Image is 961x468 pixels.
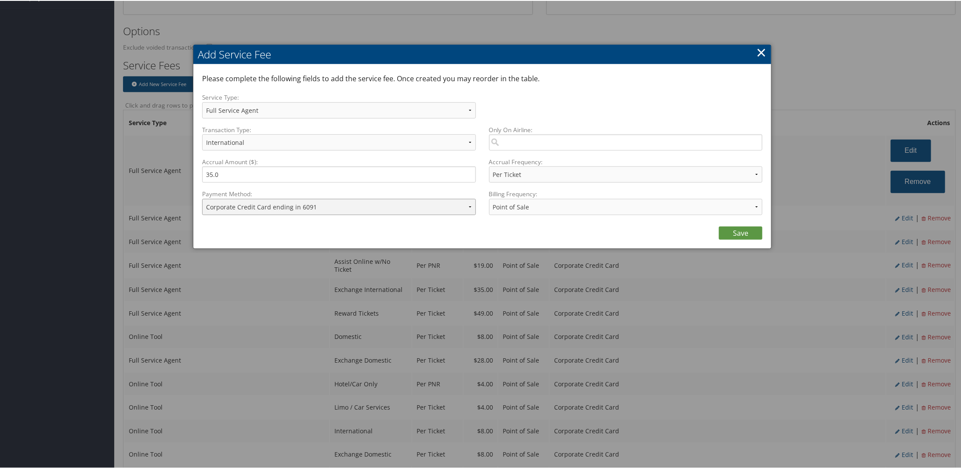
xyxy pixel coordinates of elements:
[489,125,763,133] label: Only On Airline:
[756,43,766,60] a: ×
[193,44,771,63] h2: Add Service Fee
[202,92,476,101] label: Service Type:
[202,125,476,133] label: Transaction Type:
[202,72,756,84] p: Please complete the following fields to add the service fee. Once created you may reorder in the ...
[719,226,762,239] a: Save
[489,157,543,166] label: Accrual Frequency :
[202,189,476,198] label: Payment Method:
[202,157,476,166] label: Accrual Amount ($):
[489,189,538,198] label: Billing Frequency:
